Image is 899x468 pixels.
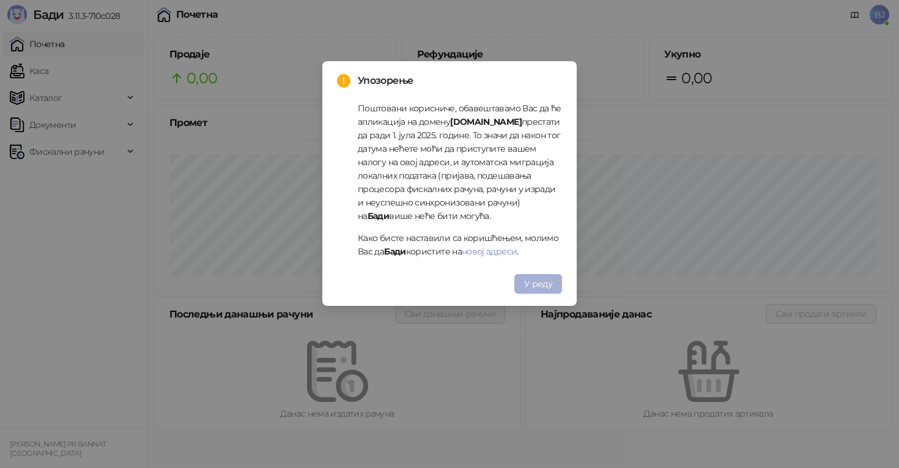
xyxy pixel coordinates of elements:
[462,246,517,257] a: новој адреси
[450,116,522,127] strong: [DOMAIN_NAME]
[384,246,405,257] strong: Бади
[514,274,562,294] button: У реду
[358,73,562,88] span: Упозорење
[358,231,562,258] p: Како бисте наставили са коришћењем, молимо Вас да користите на .
[358,102,562,223] p: Поштовани корисниче, обавештавамо Вас да ће апликација на домену престати да ради 1. јула 2025. г...
[524,278,552,289] span: У реду
[368,210,389,221] strong: Бади
[337,74,350,87] span: exclamation-circle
